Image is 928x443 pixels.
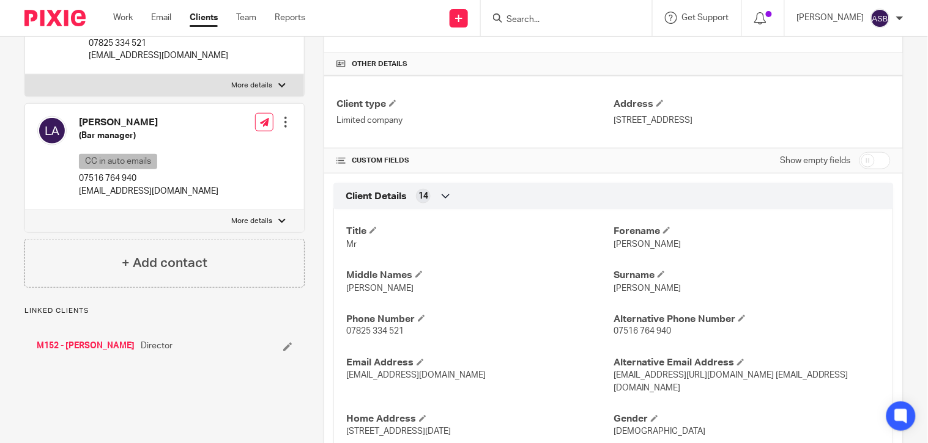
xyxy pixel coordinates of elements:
span: 07516 764 940 [614,328,671,336]
h4: Phone Number [346,313,614,326]
span: [STREET_ADDRESS][DATE] [346,428,451,436]
img: svg%3E [37,116,67,145]
p: More details [231,216,272,226]
span: [EMAIL_ADDRESS][DOMAIN_NAME] [346,372,486,380]
h5: (Bar manager) [79,130,218,142]
h4: Forename [614,225,881,238]
h4: Home Address [346,413,614,426]
p: 07825 334 521 [89,37,228,49]
p: [EMAIL_ADDRESS][DOMAIN_NAME] [89,49,228,62]
p: Limited company [336,114,614,126]
a: M152 - [PERSON_NAME] [37,340,135,353]
h4: Alternative Phone Number [614,313,881,326]
p: [PERSON_NAME] [797,12,864,24]
span: [EMAIL_ADDRESS][URL][DOMAIN_NAME] [EMAIL_ADDRESS][DOMAIN_NAME] [614,372,848,392]
span: [PERSON_NAME] [614,284,681,293]
p: More details [231,81,272,90]
h4: Gender [614,413,881,426]
span: Other details [352,59,407,69]
span: Director [141,340,173,353]
input: Search [505,15,615,26]
span: Mr [346,240,357,249]
span: [PERSON_NAME] [346,284,414,293]
h4: Title [346,225,614,238]
label: Show empty fields [781,155,851,167]
h4: Alternative Email Address [614,357,881,370]
h4: CUSTOM FIELDS [336,156,614,166]
h4: Client type [336,98,614,111]
span: Get Support [682,13,729,22]
h4: Surname [614,269,881,282]
h4: Middle Names [346,269,614,282]
p: 07516 764 940 [79,172,218,185]
h4: Address [614,98,891,111]
p: Linked clients [24,306,305,316]
span: 14 [418,190,428,202]
a: Email [151,12,171,24]
span: Client Details [346,190,407,203]
span: [DEMOGRAPHIC_DATA] [614,428,705,436]
a: Reports [275,12,305,24]
span: 07825 334 521 [346,328,404,336]
h4: [PERSON_NAME] [79,116,218,129]
img: Pixie [24,10,86,26]
a: Work [113,12,133,24]
h4: Email Address [346,357,614,370]
span: [PERSON_NAME] [614,240,681,249]
p: CC in auto emails [79,154,157,169]
h4: + Add contact [122,254,207,273]
a: Team [236,12,256,24]
p: [STREET_ADDRESS] [614,114,891,126]
img: svg%3E [870,9,890,28]
p: [EMAIL_ADDRESS][DOMAIN_NAME] [79,185,218,197]
a: Clients [190,12,218,24]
